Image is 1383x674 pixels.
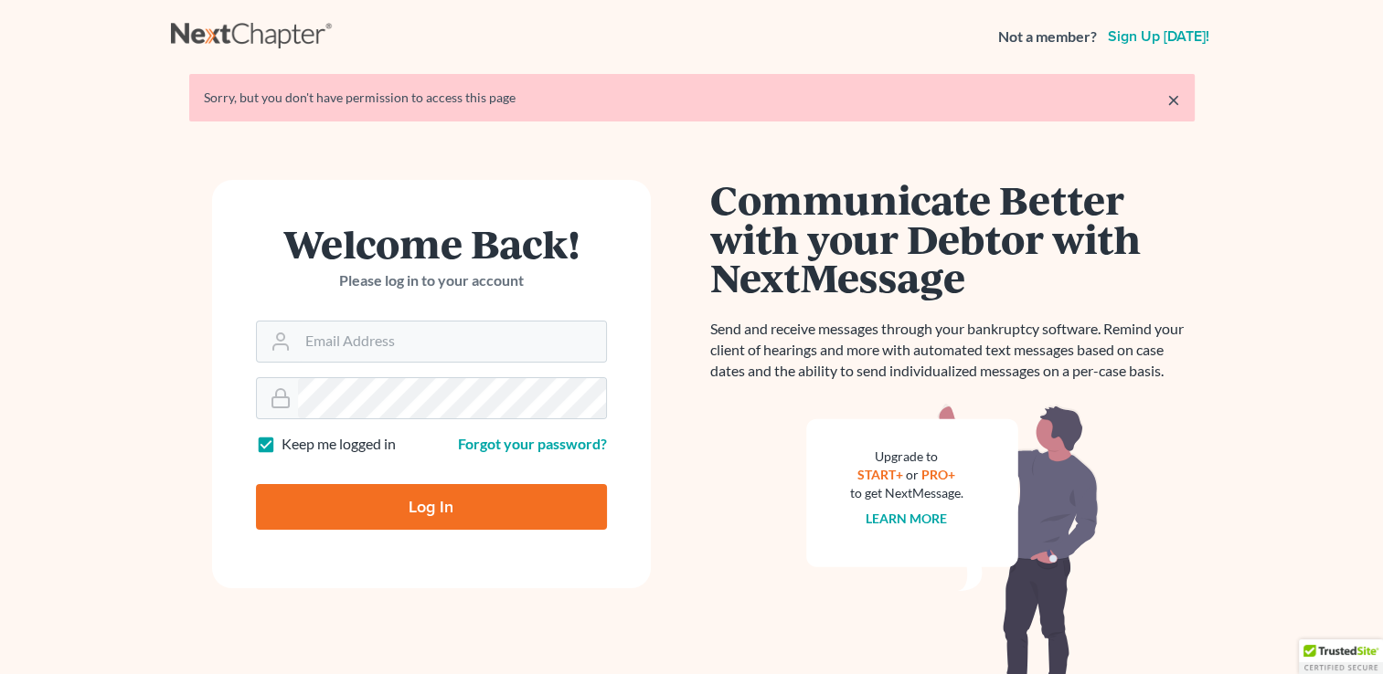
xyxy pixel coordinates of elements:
div: to get NextMessage. [850,484,963,502]
h1: Welcome Back! [256,224,607,263]
div: Upgrade to [850,448,963,466]
input: Log In [256,484,607,530]
p: Send and receive messages through your bankruptcy software. Remind your client of hearings and mo... [710,319,1195,382]
div: TrustedSite Certified [1299,639,1383,674]
a: Forgot your password? [458,435,607,452]
div: Sorry, but you don't have permission to access this page [204,89,1180,107]
p: Please log in to your account [256,270,607,291]
strong: Not a member? [998,26,1097,47]
a: × [1167,89,1180,111]
input: Email Address [298,321,606,362]
a: Sign up [DATE]! [1104,29,1213,44]
a: START+ [857,467,903,482]
a: Learn more [866,511,947,526]
label: Keep me logged in [282,434,396,455]
a: PRO+ [921,467,955,482]
span: or [906,467,919,482]
h1: Communicate Better with your Debtor with NextMessage [710,180,1195,297]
